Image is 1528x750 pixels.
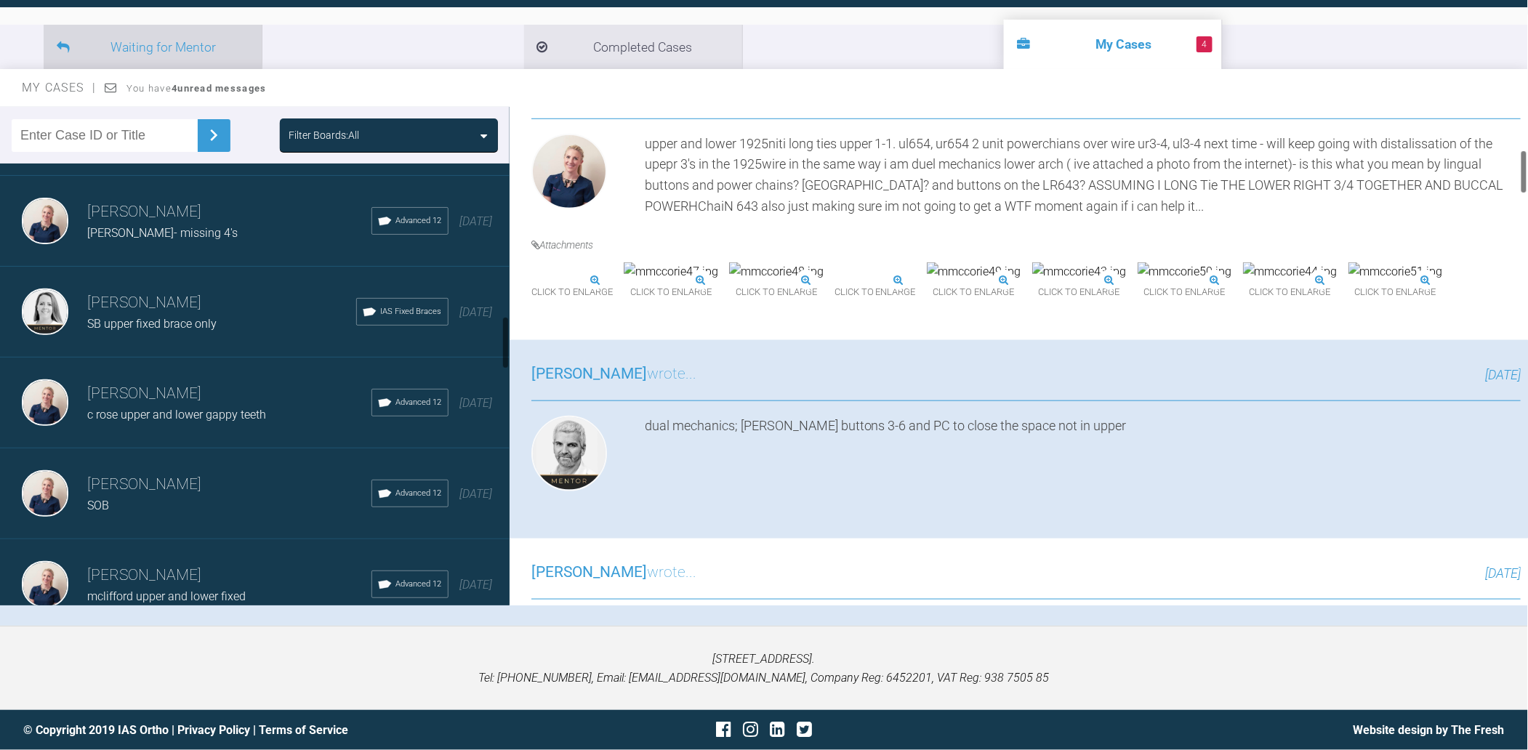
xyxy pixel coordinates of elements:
span: Click to enlarge [1243,281,1338,304]
p: [STREET_ADDRESS]. Tel: [PHONE_NUMBER], Email: [EMAIL_ADDRESS][DOMAIN_NAME], Company Reg: 6452201,... [23,650,1505,687]
span: [DATE] [460,487,493,501]
strong: 4 unread messages [172,83,266,94]
div: upper and lower 1925niti long ties upper 1-1. ul654, ur654 2 unit powerchians over wire ur3-4, ul... [645,134,1521,217]
span: Click to enlarge [835,281,916,304]
span: [DATE] [1485,367,1521,382]
span: [DATE] [460,396,493,410]
span: [PERSON_NAME] [531,563,647,581]
span: Advanced 12 [396,214,442,227]
span: Click to enlarge [729,281,824,304]
span: Advanced 12 [396,487,442,500]
div: © Copyright 2019 IAS Ortho | | [23,721,517,740]
li: My Cases [1004,20,1222,69]
li: Waiting for Mentor [44,25,262,69]
span: [DATE] [460,305,493,319]
img: mmccorie43.jpg [1032,262,1127,281]
span: Click to enlarge [531,281,613,304]
span: You have [126,83,267,94]
span: SB upper fixed brace only [87,317,217,331]
span: Click to enlarge [624,281,718,304]
img: mmccorie44.jpg [1243,262,1338,281]
a: Website design by The Fresh [1354,723,1505,737]
img: Olivia Nixon [22,561,68,608]
img: Olivia Nixon [22,470,68,517]
span: Click to enlarge [927,281,1021,304]
img: chevronRight.28bd32b0.svg [202,124,225,147]
span: Advanced 12 [396,396,442,409]
span: Advanced 12 [396,578,442,591]
img: Olivia Nixon [531,134,607,209]
input: Enter Case ID or Title [12,119,198,152]
img: Ross Hobson [531,416,607,491]
span: SOB [87,499,109,512]
h4: Attachments [531,237,1521,253]
span: [DATE] [1485,565,1521,581]
span: Click to enlarge [1348,281,1443,304]
span: [DATE] [460,214,493,228]
h3: [PERSON_NAME] [87,382,371,406]
span: My Cases [22,81,97,94]
h3: [PERSON_NAME] [87,563,371,588]
div: dual mechanics; [PERSON_NAME] buttons 3-6 and PC to close the space not in upper [645,416,1521,497]
img: mmccorie47.jpg [624,262,718,281]
span: Click to enlarge [1138,281,1232,304]
h3: [PERSON_NAME] [87,200,371,225]
span: Click to enlarge [1032,281,1127,304]
h3: [PERSON_NAME] [87,291,356,315]
img: mmccorie49.jpg [927,262,1021,281]
span: [PERSON_NAME] [531,365,647,382]
h3: [PERSON_NAME] [87,472,371,497]
img: Emma Dougherty [22,289,68,335]
span: IAS Fixed Braces [381,305,442,318]
img: Olivia Nixon [22,198,68,244]
li: Completed Cases [524,25,742,69]
a: Terms of Service [259,723,348,737]
span: 4 [1197,36,1213,52]
img: mmccorie51.jpg [1348,262,1443,281]
a: Privacy Policy [177,723,250,737]
span: mclifford upper and lower fixed [87,589,246,603]
img: Olivia Nixon [22,379,68,426]
div: Filter Boards: All [289,127,359,143]
span: c rose upper and lower gappy teeth [87,408,266,422]
h3: wrote... [531,560,696,585]
img: mmccorie50.jpg [1138,262,1232,281]
span: [DATE] [460,578,493,592]
span: [PERSON_NAME]- missing 4's [87,226,238,240]
img: mmccorie48.jpg [729,262,824,281]
h3: wrote... [531,362,696,387]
